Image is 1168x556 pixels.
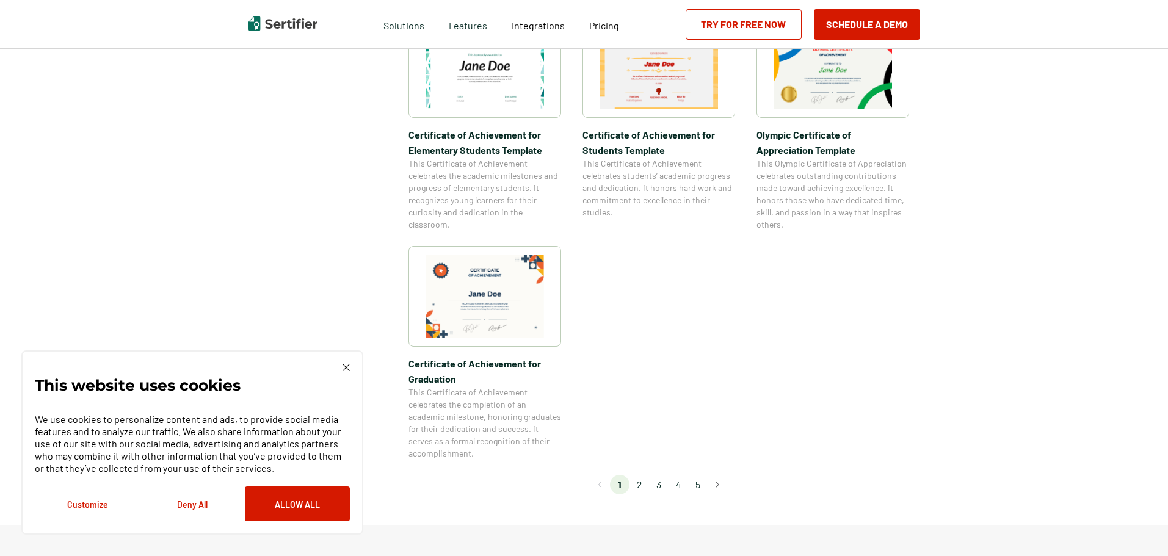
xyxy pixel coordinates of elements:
[408,386,561,460] span: This Certificate of Achievement celebrates the completion of an academic milestone, honoring grad...
[814,9,920,40] button: Schedule a Demo
[629,475,649,494] li: page 2
[686,9,802,40] a: Try for Free Now
[248,16,317,31] img: Sertifier | Digital Credentialing Platform
[1107,497,1168,556] iframe: Chat Widget
[408,157,561,231] span: This Certificate of Achievement celebrates the academic milestones and progress of elementary stu...
[589,20,619,31] span: Pricing
[589,16,619,32] a: Pricing
[383,16,424,32] span: Solutions
[688,475,708,494] li: page 5
[590,475,610,494] button: Go to previous page
[512,16,565,32] a: Integrations
[582,17,735,231] a: Certificate of Achievement for Students TemplateCertificate of Achievement for Students TemplateT...
[610,475,629,494] li: page 1
[343,364,350,371] img: Cookie Popup Close
[582,127,735,157] span: Certificate of Achievement for Students Template
[582,157,735,218] span: This Certificate of Achievement celebrates students’ academic progress and dedication. It honors ...
[449,16,487,32] span: Features
[649,475,669,494] li: page 3
[408,356,561,386] span: Certificate of Achievement for Graduation
[426,255,544,338] img: Certificate of Achievement for Graduation
[756,127,909,157] span: Olympic Certificate of Appreciation​ Template
[35,413,350,474] p: We use cookies to personalize content and ads, to provide social media features and to analyze ou...
[408,246,561,460] a: Certificate of Achievement for GraduationCertificate of Achievement for GraduationThis Certificat...
[512,20,565,31] span: Integrations
[35,486,140,521] button: Customize
[245,486,350,521] button: Allow All
[35,379,241,391] p: This website uses cookies
[408,127,561,157] span: Certificate of Achievement for Elementary Students Template
[600,26,718,109] img: Certificate of Achievement for Students Template
[408,17,561,231] a: Certificate of Achievement for Elementary Students TemplateCertificate of Achievement for Element...
[669,475,688,494] li: page 4
[756,157,909,231] span: This Olympic Certificate of Appreciation celebrates outstanding contributions made toward achievi...
[774,26,892,109] img: Olympic Certificate of Appreciation​ Template
[426,26,544,109] img: Certificate of Achievement for Elementary Students Template
[140,486,245,521] button: Deny All
[708,475,727,494] button: Go to next page
[756,17,909,231] a: Olympic Certificate of Appreciation​ TemplateOlympic Certificate of Appreciation​ TemplateThis Ol...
